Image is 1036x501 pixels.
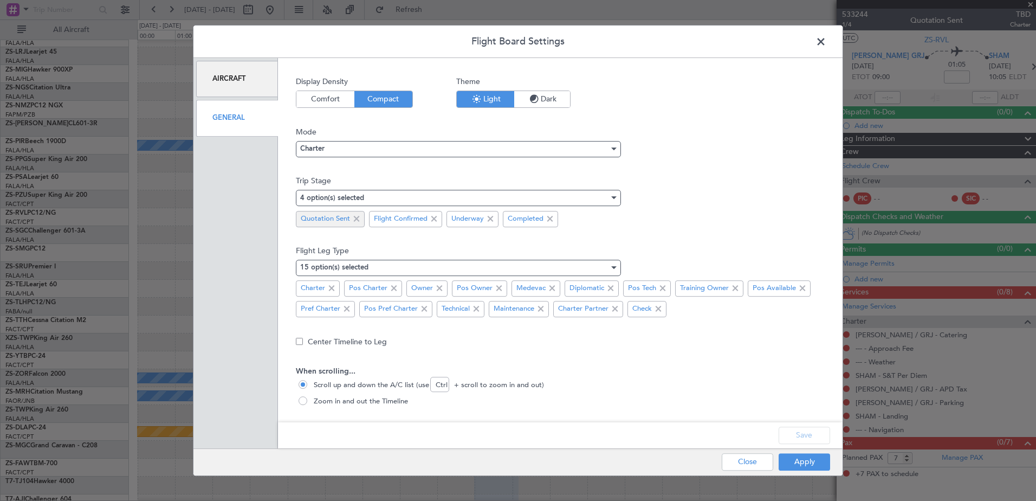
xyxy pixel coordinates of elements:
span: Theme [456,76,571,87]
span: Training Owner [680,283,729,294]
button: Dark [514,91,570,107]
span: Quotation Sent [301,214,350,224]
span: Zoom in and out the Timeline [309,396,408,407]
button: Light [457,91,514,107]
span: Pos Available [753,283,796,294]
span: Scroll up and down the A/C list (use Ctrl + scroll to zoom in and out) [309,380,544,391]
span: Pos Charter [349,283,387,294]
span: Flight Confirmed [374,214,428,224]
button: Compact [354,91,412,107]
span: Display Density [296,76,413,87]
span: Maintenance [494,304,534,314]
div: General [196,100,278,136]
span: Flight Leg Type [296,245,825,256]
div: Aircraft [196,61,278,97]
button: Close [722,453,773,471]
button: Comfort [296,91,354,107]
label: Center Timeline to Leg [308,336,387,348]
span: Charter Partner [558,304,608,314]
span: Check [632,304,652,314]
span: Charter [301,283,325,294]
span: Pos Pref Charter [364,304,418,314]
span: Owner [411,283,433,294]
span: Technical [442,304,470,314]
span: Pref Charter [301,304,340,314]
span: Pos Tech [628,283,656,294]
span: When scrolling... [296,366,825,377]
span: Mode [296,126,825,138]
header: Flight Board Settings [193,25,843,58]
button: Apply [779,453,830,471]
mat-select-trigger: 4 option(s) selected [300,195,364,202]
span: Pos Owner [457,283,493,294]
span: Underway [451,214,484,224]
span: Completed [508,214,543,224]
span: Medevac [516,283,546,294]
span: Trip Stage [296,175,825,187]
span: Diplomatic [569,283,604,294]
mat-select-trigger: 15 option(s) selected [300,265,368,272]
span: Charter [300,146,325,153]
